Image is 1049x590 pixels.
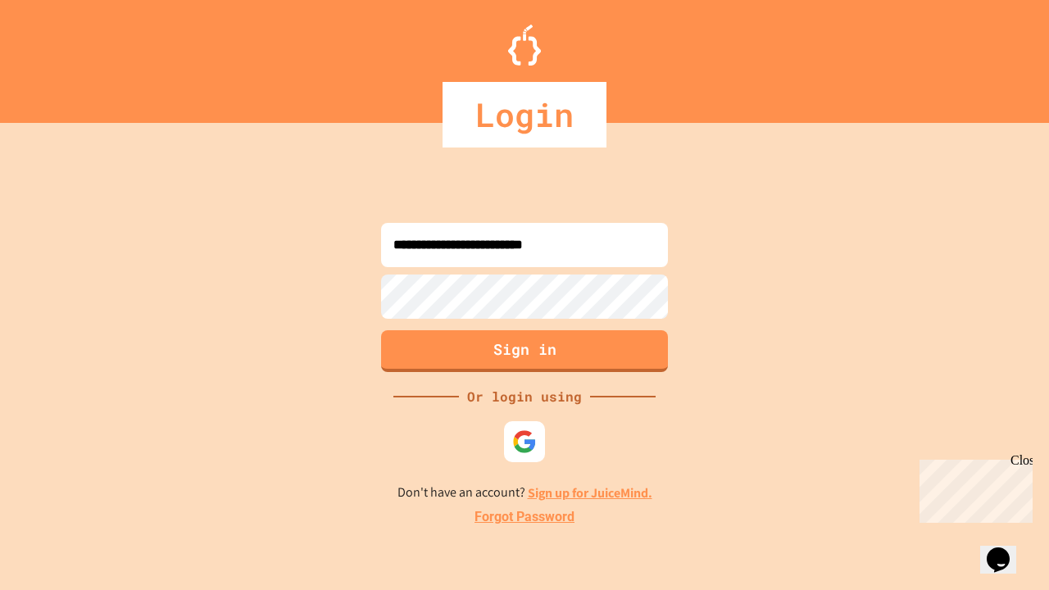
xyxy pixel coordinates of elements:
p: Don't have an account? [397,483,652,503]
iframe: chat widget [980,524,1033,574]
img: google-icon.svg [512,429,537,454]
div: Chat with us now!Close [7,7,113,104]
a: Sign up for JuiceMind. [528,484,652,501]
div: Or login using [459,387,590,406]
button: Sign in [381,330,668,372]
img: Logo.svg [508,25,541,66]
a: Forgot Password [475,507,574,527]
div: Login [443,82,606,147]
iframe: chat widget [913,453,1033,523]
